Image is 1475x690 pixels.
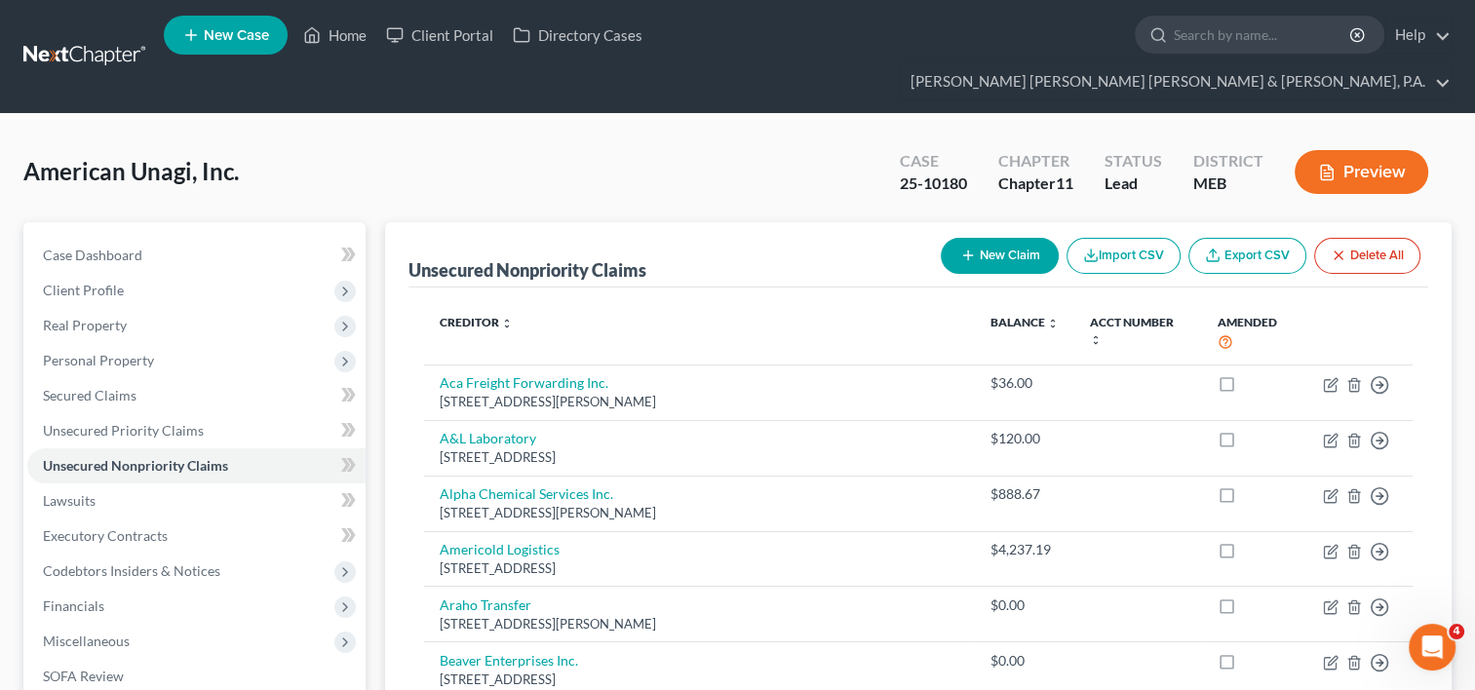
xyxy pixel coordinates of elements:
[990,429,1059,448] div: $120.00
[27,413,366,448] a: Unsecured Priority Claims
[440,541,560,557] a: Americold Logistics
[293,18,376,53] a: Home
[440,315,513,329] a: Creditor unfold_more
[1056,173,1073,192] span: 11
[440,596,531,613] a: Araho Transfer
[1201,303,1306,364] th: Amended
[440,559,959,578] div: [STREET_ADDRESS]
[43,247,142,263] span: Case Dashboard
[990,484,1059,504] div: $888.67
[901,64,1451,99] a: [PERSON_NAME] [PERSON_NAME] [PERSON_NAME] & [PERSON_NAME], P.A.
[998,150,1073,172] div: Chapter
[23,157,239,185] span: American Unagi, Inc.
[43,282,124,298] span: Client Profile
[27,378,366,413] a: Secured Claims
[990,373,1059,393] div: $36.00
[1409,624,1456,671] iframe: Intercom live chat
[1314,238,1420,274] button: Delete All
[43,387,136,403] span: Secured Claims
[440,448,959,467] div: [STREET_ADDRESS]
[27,448,366,483] a: Unsecured Nonpriority Claims
[941,238,1059,274] button: New Claim
[1193,172,1263,195] div: MEB
[990,595,1059,615] div: $0.00
[440,374,608,391] a: Aca Freight Forwarding Inc.
[900,172,967,195] div: 25-10180
[1295,150,1428,194] button: Preview
[43,422,204,439] span: Unsecured Priority Claims
[43,597,104,614] span: Financials
[1449,624,1464,639] span: 4
[43,457,228,474] span: Unsecured Nonpriority Claims
[27,483,366,518] a: Lawsuits
[1105,172,1162,195] div: Lead
[440,615,959,633] div: [STREET_ADDRESS][PERSON_NAME]
[43,562,220,579] span: Codebtors Insiders & Notices
[1090,334,1102,346] i: unfold_more
[503,18,652,53] a: Directory Cases
[43,492,96,509] span: Lawsuits
[990,315,1059,329] a: Balance unfold_more
[376,18,503,53] a: Client Portal
[501,318,513,329] i: unfold_more
[440,485,613,502] a: Alpha Chemical Services Inc.
[990,651,1059,671] div: $0.00
[204,28,269,43] span: New Case
[440,671,959,689] div: [STREET_ADDRESS]
[1047,318,1059,329] i: unfold_more
[1105,150,1162,172] div: Status
[43,352,154,368] span: Personal Property
[43,632,130,649] span: Miscellaneous
[1090,315,1174,346] a: Acct Number unfold_more
[440,393,959,411] div: [STREET_ADDRESS][PERSON_NAME]
[408,258,646,282] div: Unsecured Nonpriority Claims
[440,504,959,522] div: [STREET_ADDRESS][PERSON_NAME]
[43,668,124,684] span: SOFA Review
[27,238,366,273] a: Case Dashboard
[1174,17,1352,53] input: Search by name...
[1193,150,1263,172] div: District
[900,150,967,172] div: Case
[1067,238,1181,274] button: Import CSV
[1188,238,1306,274] a: Export CSV
[1385,18,1451,53] a: Help
[990,540,1059,559] div: $4,237.19
[27,518,366,554] a: Executory Contracts
[998,172,1073,195] div: Chapter
[43,317,127,333] span: Real Property
[440,652,578,669] a: Beaver Enterprises Inc.
[440,430,536,446] a: A&L Laboratory
[43,527,168,544] span: Executory Contracts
